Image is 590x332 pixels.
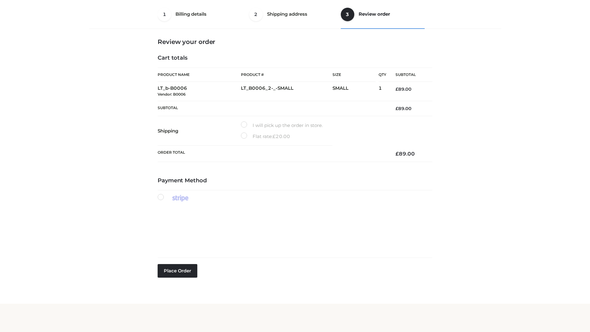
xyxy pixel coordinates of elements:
[273,133,290,139] bdi: 20.00
[395,86,398,92] span: £
[158,177,432,184] h4: Payment Method
[395,106,398,111] span: £
[241,121,323,129] label: I will pick up the order in store.
[158,82,241,101] td: LT_b-B0006
[395,86,411,92] bdi: 89.00
[156,208,431,247] iframe: Secure payment input frame
[158,38,432,45] h3: Review your order
[241,132,290,140] label: Flat rate:
[158,92,186,97] small: Vendor: B0006
[158,116,241,146] th: Shipping
[241,82,332,101] td: LT_B0006_2-_-SMALL
[158,55,432,61] h4: Cart totals
[379,68,386,82] th: Qty
[241,68,332,82] th: Product #
[395,151,399,157] span: £
[379,82,386,101] td: 1
[395,151,415,157] bdi: 89.00
[273,133,276,139] span: £
[395,106,411,111] bdi: 89.00
[332,68,376,82] th: Size
[158,146,386,162] th: Order Total
[332,82,379,101] td: SMALL
[158,68,241,82] th: Product Name
[158,101,386,116] th: Subtotal
[386,68,432,82] th: Subtotal
[158,264,197,278] button: Place order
